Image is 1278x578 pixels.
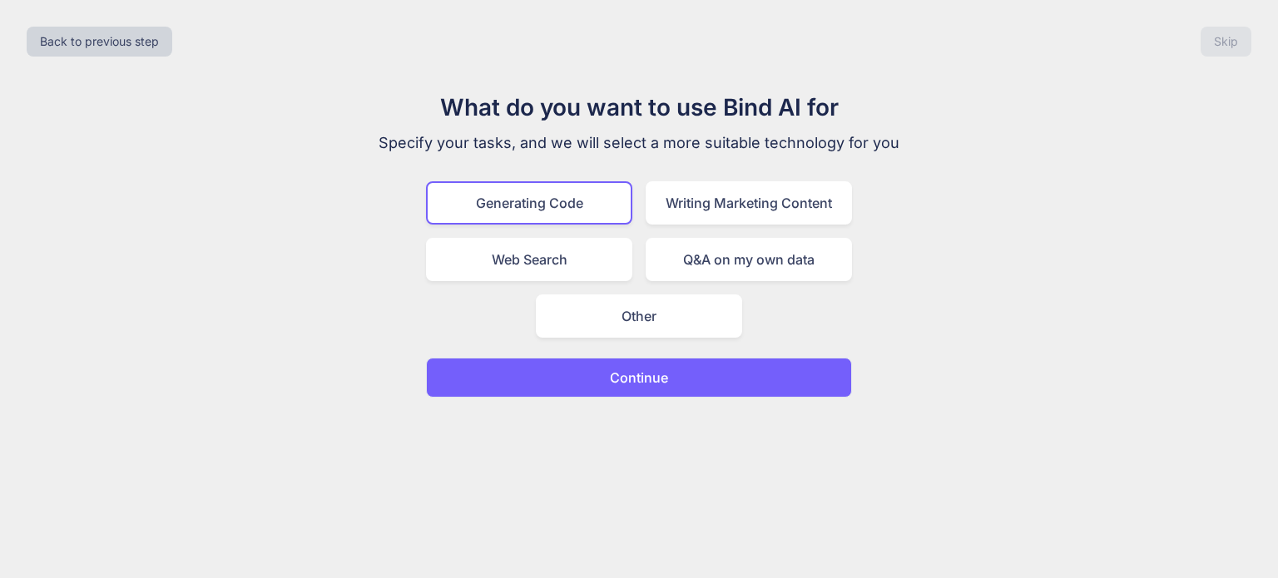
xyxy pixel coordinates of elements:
[27,27,172,57] button: Back to previous step
[610,368,668,388] p: Continue
[426,358,852,398] button: Continue
[1201,27,1251,57] button: Skip
[426,181,632,225] div: Generating Code
[426,238,632,281] div: Web Search
[359,90,919,125] h1: What do you want to use Bind AI for
[359,131,919,155] p: Specify your tasks, and we will select a more suitable technology for you
[536,294,742,338] div: Other
[646,181,852,225] div: Writing Marketing Content
[646,238,852,281] div: Q&A on my own data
